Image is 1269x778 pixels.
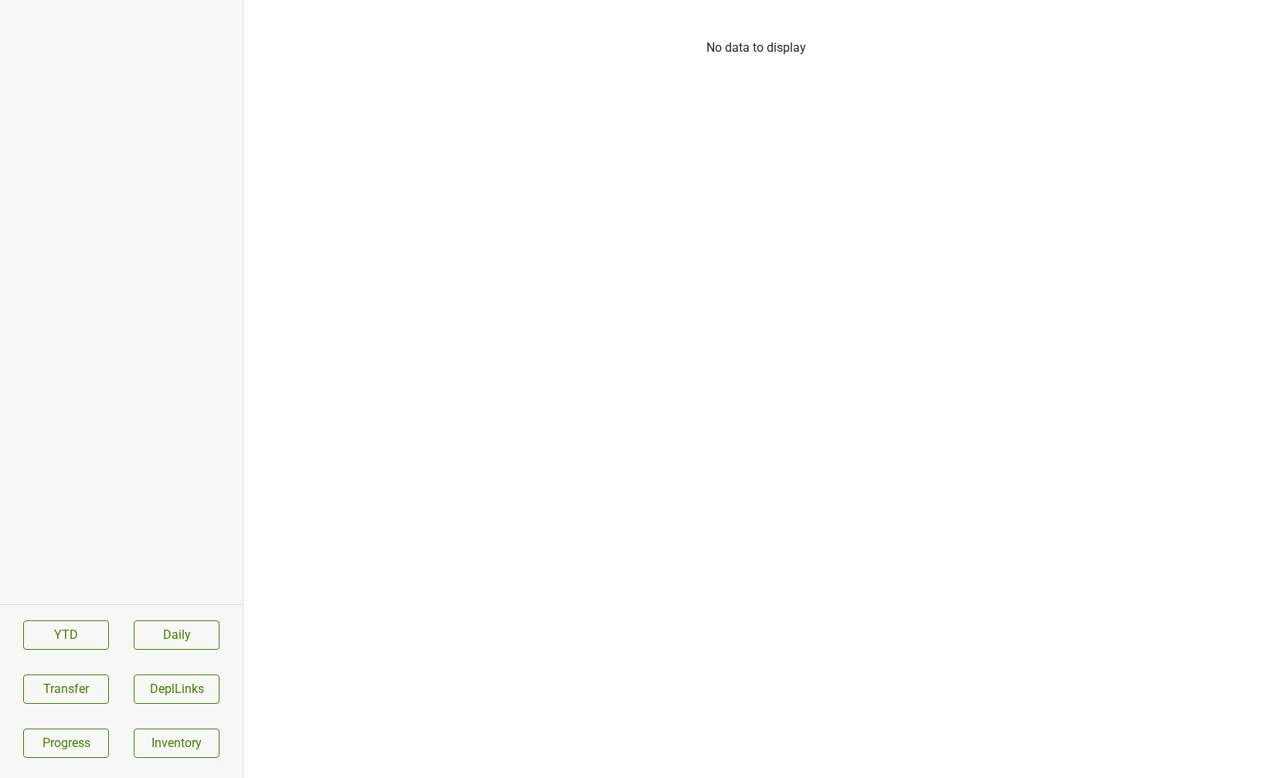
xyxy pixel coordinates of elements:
[243,39,1269,57] div: No data to display
[134,729,219,758] a: Inventory
[23,620,109,650] a: YTD
[134,674,219,704] button: DeplLinks
[23,674,109,704] button: Transfer
[134,620,219,650] a: Daily
[23,729,109,758] a: Progress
